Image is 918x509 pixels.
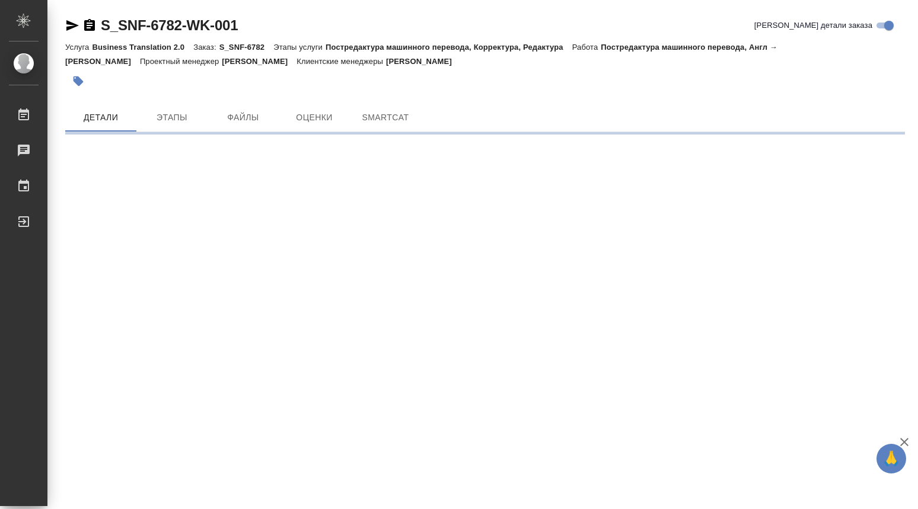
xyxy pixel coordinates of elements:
[72,110,129,125] span: Детали
[754,20,872,31] span: [PERSON_NAME] детали заказа
[101,17,238,33] a: S_SNF-6782-WK-001
[219,43,274,52] p: S_SNF-6782
[65,43,92,52] p: Услуга
[273,43,326,52] p: Этапы услуги
[82,18,97,33] button: Скопировать ссылку
[215,110,272,125] span: Файлы
[222,57,297,66] p: [PERSON_NAME]
[193,43,219,52] p: Заказ:
[92,43,193,52] p: Business Translation 2.0
[881,446,901,471] span: 🙏
[65,18,79,33] button: Скопировать ссылку для ЯМессенджера
[140,57,222,66] p: Проектный менеджер
[386,57,461,66] p: [PERSON_NAME]
[326,43,572,52] p: Постредактура машинного перевода, Корректура, Редактура
[572,43,601,52] p: Работа
[876,444,906,473] button: 🙏
[286,110,343,125] span: Оценки
[144,110,200,125] span: Этапы
[357,110,414,125] span: SmartCat
[65,68,91,94] button: Добавить тэг
[297,57,386,66] p: Клиентские менеджеры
